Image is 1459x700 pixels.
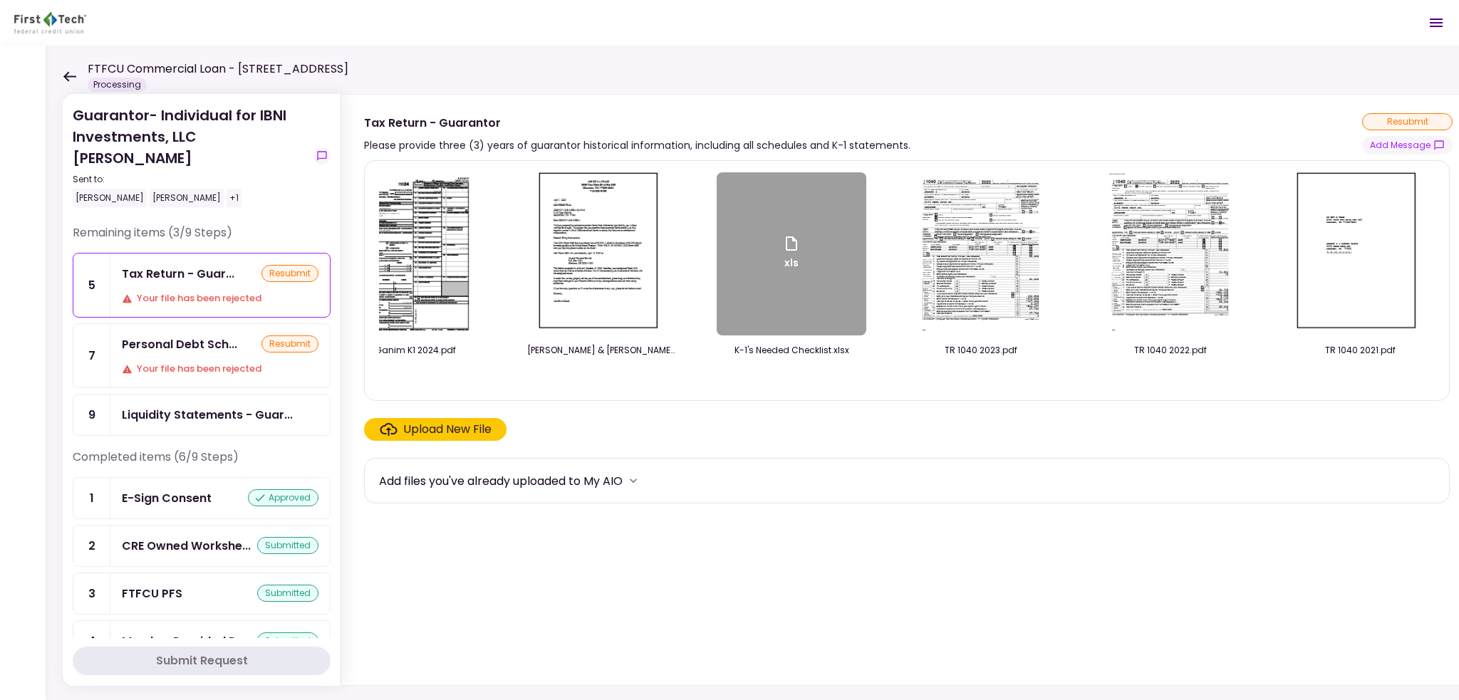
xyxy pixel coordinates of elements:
div: Member Provided PFS [122,632,244,650]
div: submitted [257,537,318,554]
div: TR 1040 2023.pdf [906,344,1056,357]
div: +1 [227,189,242,207]
a: 9Liquidity Statements - Guarantor [73,394,331,436]
div: Sent to: [73,173,308,186]
div: GANIM, JOHNNY I & SANDRA (Ext).pdf [527,344,677,357]
div: resubmit [261,265,318,282]
button: more [623,470,644,491]
div: Please provide three (3) years of guarantor historical information, including all schedules and K... [364,137,910,154]
div: Your file has been rejected [122,362,318,376]
div: Processing [88,78,147,92]
a: 4Member Provided PFSsubmitted [73,620,331,662]
div: Submit Request [156,652,248,669]
div: JGanim K1 2024.pdf [338,344,487,357]
img: Partner icon [14,12,86,33]
div: Personal Debt Schedule [122,335,237,353]
button: show-messages [313,147,331,164]
a: 1E-Sign Consentapproved [73,477,331,519]
div: Liquidity Statements - Guarantor [122,406,293,424]
div: Completed items (6/9 Steps) [73,449,331,477]
div: 2 [73,526,110,566]
div: Remaining items (3/9 Steps) [73,224,331,253]
div: Your file has been rejected [122,291,318,305]
div: K-1's Needed Checklist.xlsx [717,344,866,357]
a: 2CRE Owned Worksheetsubmitted [73,525,331,567]
div: Guarantor- Individual for IBNI Investments, LLC [PERSON_NAME] [73,105,308,207]
div: submitted [257,632,318,649]
h1: FTFCU Commercial Loan - [STREET_ADDRESS] [88,61,348,78]
button: Submit Request [73,647,331,675]
div: xls [783,235,800,273]
div: submitted [257,585,318,602]
a: 7Personal Debt ScheduleresubmitYour file has been rejected [73,323,331,388]
div: approved [248,489,318,506]
div: Tax Return - Guarantor [122,265,234,283]
div: TR 1040 2021.pdf [1285,344,1435,357]
div: 5 [73,254,110,317]
div: resubmit [261,335,318,352]
div: Upload New File [403,421,492,438]
div: 7 [73,324,110,387]
div: 1 [73,478,110,518]
a: 5Tax Return - GuarantorresubmitYour file has been rejected [73,253,331,318]
div: Add files you've already uploaded to My AIO [379,472,623,490]
div: 4 [73,621,110,662]
span: Click here to upload the required document [364,418,507,441]
div: Tax Return - Guarantor [364,114,910,132]
div: 9 [73,395,110,435]
div: FTFCU PFS [122,585,182,602]
div: 3 [73,573,110,614]
div: [PERSON_NAME] [73,189,147,207]
a: 3FTFCU PFSsubmitted [73,573,331,615]
div: TR 1040 2022.pdf [1096,344,1245,357]
div: E-Sign Consent [122,489,212,507]
div: resubmit [1362,113,1453,130]
div: [PERSON_NAME] [150,189,224,207]
div: CRE Owned Worksheet [122,537,251,555]
button: show-messages [1362,136,1453,155]
button: Open menu [1419,6,1453,40]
